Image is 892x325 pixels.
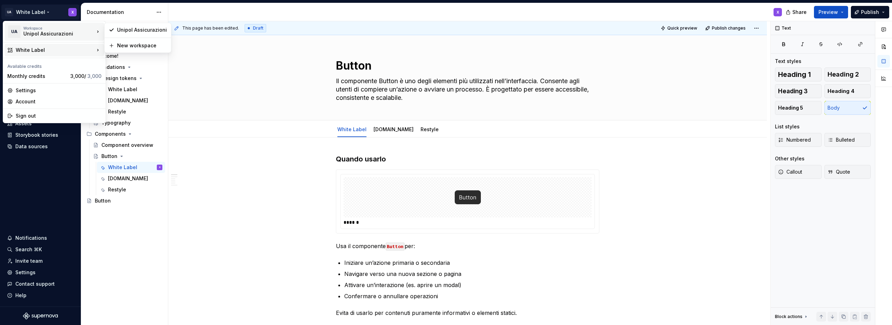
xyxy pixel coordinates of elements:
[16,98,101,105] div: Account
[70,73,101,79] span: 3,000 /
[16,112,101,119] div: Sign out
[16,47,94,54] div: White Label
[117,26,167,33] div: Unipol Assicurazioni
[7,73,68,80] div: Monthly credits
[23,30,83,37] div: Unipol Assicurazioni
[117,42,167,49] div: New workspace
[87,73,101,79] span: 3,000
[23,26,94,30] div: Workspace
[16,87,101,94] div: Settings
[5,60,104,71] div: Available credits
[8,25,21,38] div: UA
